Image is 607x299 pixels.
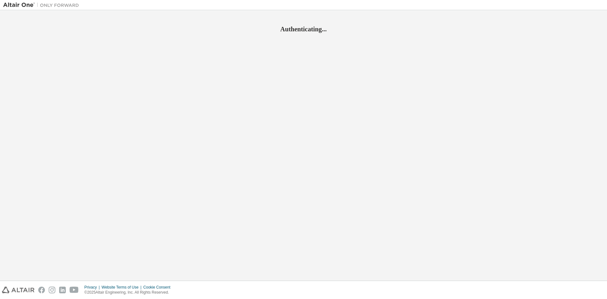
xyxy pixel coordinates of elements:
[84,290,174,295] p: © 2025 Altair Engineering, Inc. All Rights Reserved.
[2,287,34,293] img: altair_logo.svg
[70,287,79,293] img: youtube.svg
[59,287,66,293] img: linkedin.svg
[143,285,174,290] div: Cookie Consent
[38,287,45,293] img: facebook.svg
[3,25,604,33] h2: Authenticating...
[84,285,101,290] div: Privacy
[3,2,82,8] img: Altair One
[49,287,55,293] img: instagram.svg
[101,285,143,290] div: Website Terms of Use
